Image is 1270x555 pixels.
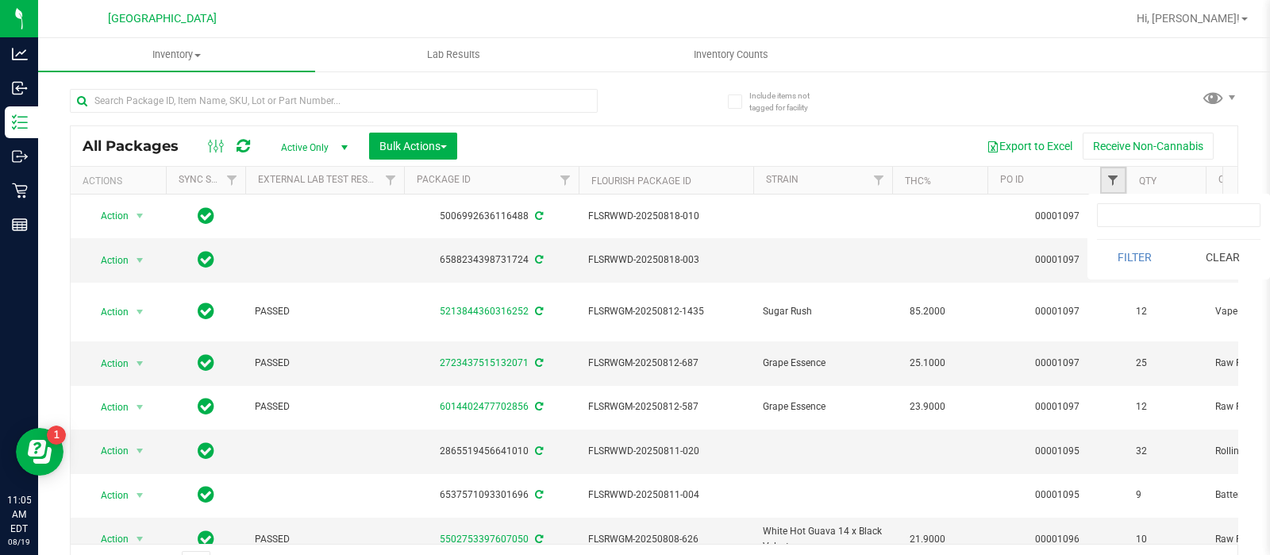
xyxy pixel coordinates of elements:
[1035,254,1079,265] a: 00001097
[1035,534,1079,545] a: 00001096
[7,493,31,536] p: 11:05 AM EDT
[258,174,383,185] a: External Lab Test Result
[402,488,581,503] div: 6537571093301696
[1097,240,1173,275] button: Filter
[198,300,214,322] span: In Sync
[315,38,592,71] a: Lab Results
[591,175,691,187] a: Flourish Package ID
[219,167,245,194] a: Filter
[1136,488,1196,503] span: 9
[255,532,394,547] span: PASSED
[533,534,543,545] span: Sync from Compliance System
[87,528,129,550] span: Action
[902,300,953,323] span: 85.2000
[905,175,931,187] a: THC%
[1139,175,1156,187] a: Qty
[198,440,214,462] span: In Sync
[552,167,579,194] a: Filter
[588,209,744,224] span: FLSRWWD-20250818-010
[533,401,543,412] span: Sync from Compliance System
[749,90,829,114] span: Include items not tagged for facility
[1136,399,1196,414] span: 12
[87,396,129,418] span: Action
[1137,12,1240,25] span: Hi, [PERSON_NAME]!
[588,399,744,414] span: FLSRWGM-20250812-587
[87,301,129,323] span: Action
[588,488,744,503] span: FLSRWWD-20250811-004
[902,528,953,551] span: 21.9000
[763,304,883,319] span: Sugar Rush
[130,249,150,272] span: select
[588,252,744,268] span: FLSRWWD-20250818-003
[1136,356,1196,371] span: 25
[588,304,744,319] span: FLSRWGM-20250812-1435
[1136,532,1196,547] span: 10
[902,395,953,418] span: 23.9000
[12,148,28,164] inline-svg: Outbound
[1087,194,1270,279] form: Show items with value that:
[198,395,214,418] span: In Sync
[440,357,529,368] a: 2723437515132071
[1035,401,1079,412] a: 00001097
[406,48,502,62] span: Lab Results
[1000,174,1024,185] a: PO ID
[1136,444,1196,459] span: 32
[16,428,63,476] iframe: Resource center
[7,536,31,548] p: 08/19
[533,445,543,457] span: Sync from Compliance System
[1218,174,1265,185] a: Category
[976,133,1083,160] button: Export to Excel
[1035,489,1079,500] a: 00001095
[588,444,744,459] span: FLSRWWD-20250811-020
[47,426,66,445] iframe: Resource center unread badge
[198,484,214,506] span: In Sync
[87,484,129,507] span: Action
[533,210,543,222] span: Sync from Compliance System
[1035,445,1079,457] a: 00001095
[672,48,790,62] span: Inventory Counts
[440,534,529,545] a: 5502753397607050
[1035,306,1079,317] a: 00001097
[179,174,240,185] a: Sync Status
[130,440,150,462] span: select
[902,352,953,375] span: 25.1000
[130,528,150,550] span: select
[1083,133,1214,160] button: Receive Non-Cannabis
[369,133,457,160] button: Bulk Actions
[1097,203,1260,227] input: Value
[763,399,883,414] span: Grape Essence
[255,356,394,371] span: PASSED
[130,484,150,507] span: select
[533,306,543,317] span: Sync from Compliance System
[533,357,543,368] span: Sync from Compliance System
[198,528,214,550] span: In Sync
[378,167,404,194] a: Filter
[1035,210,1079,222] a: 00001097
[87,440,129,462] span: Action
[533,254,543,265] span: Sync from Compliance System
[588,532,744,547] span: FLSRWGM-20250808-626
[130,396,150,418] span: select
[198,352,214,374] span: In Sync
[87,353,129,375] span: Action
[1136,304,1196,319] span: 12
[12,114,28,130] inline-svg: Inventory
[87,249,129,272] span: Action
[1035,357,1079,368] a: 00001097
[866,167,892,194] a: Filter
[440,401,529,412] a: 6014402477702856
[592,38,869,71] a: Inventory Counts
[533,489,543,500] span: Sync from Compliance System
[255,399,394,414] span: PASSED
[763,356,883,371] span: Grape Essence
[1184,240,1260,275] button: Clear
[87,205,129,227] span: Action
[379,140,447,152] span: Bulk Actions
[12,183,28,198] inline-svg: Retail
[12,80,28,96] inline-svg: Inbound
[766,174,799,185] a: Strain
[38,48,315,62] span: Inventory
[255,304,394,319] span: PASSED
[763,524,883,554] span: White Hot Guava 14 x Black Velvet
